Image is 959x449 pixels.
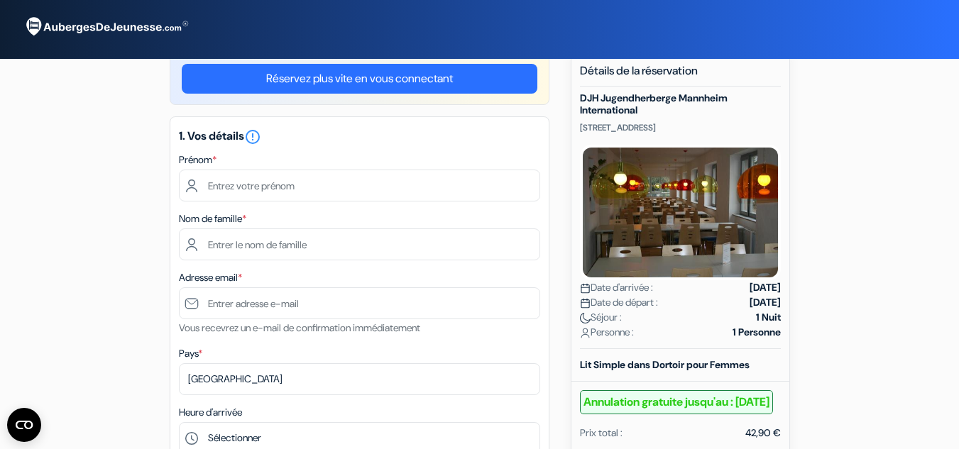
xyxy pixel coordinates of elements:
strong: [DATE] [750,295,781,310]
b: Lit Simple dans Dortoir pour Femmes [580,358,750,371]
a: error_outline [244,128,261,143]
span: Date d'arrivée : [580,280,653,295]
a: Réservez plus vite en vous connectant [182,64,537,94]
div: 42,90 € [745,426,781,440]
label: Nom de famille [179,211,246,226]
span: Date de départ : [580,295,658,310]
input: Entrez votre prénom [179,170,540,201]
h5: DJH Jugendherberge Mannheim International [580,92,781,116]
label: Pays [179,346,202,361]
i: error_outline [244,128,261,145]
label: Prénom [179,153,217,167]
span: Personne : [580,325,634,340]
img: user_icon.svg [580,328,591,338]
p: [STREET_ADDRESS] [580,122,781,133]
span: Séjour : [580,310,622,325]
div: Prix total : [580,426,623,440]
input: Entrer adresse e-mail [179,287,540,319]
h5: 1. Vos détails [179,128,540,145]
button: CMP-Widget öffnen [7,408,41,442]
img: AubergesDeJeunesse.com [17,8,194,46]
strong: 1 Personne [733,325,781,340]
h5: Détails de la réservation [580,64,781,87]
img: moon.svg [580,313,591,323]
img: calendar.svg [580,298,591,309]
b: Annulation gratuite jusqu'au : [DATE] [580,390,773,414]
img: calendar.svg [580,283,591,294]
label: Adresse email [179,270,242,285]
strong: 1 Nuit [756,310,781,325]
input: Entrer le nom de famille [179,228,540,260]
label: Heure d'arrivée [179,405,242,420]
small: Vous recevrez un e-mail de confirmation immédiatement [179,321,420,334]
strong: [DATE] [750,280,781,295]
